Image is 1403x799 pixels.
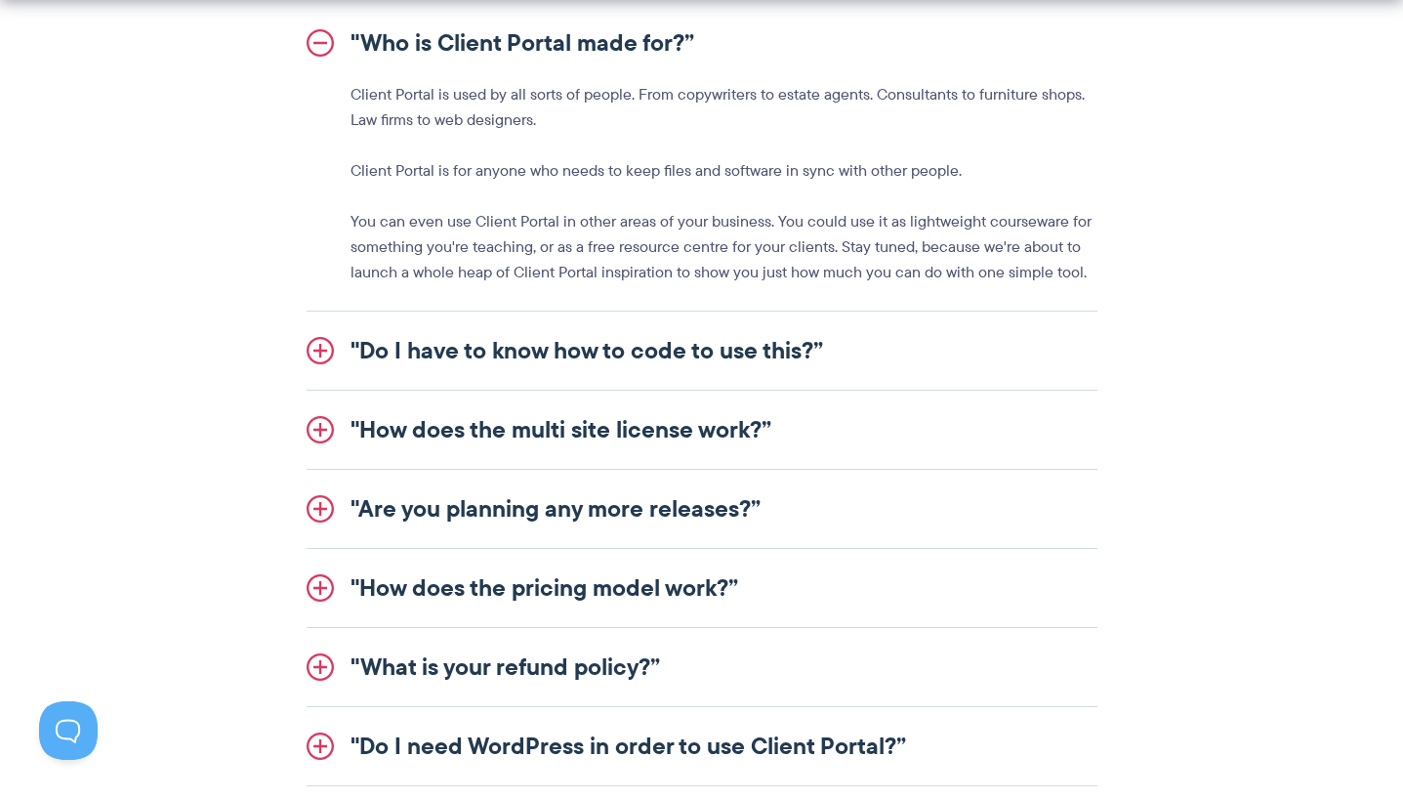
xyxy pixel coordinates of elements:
a: "How does the multi site license work?” [307,391,1097,469]
iframe: Toggle Customer Support [39,701,98,760]
p: Client Portal is used by all sorts of people. From copywriters to estate agents. Consultants to f... [351,82,1097,133]
p: You can even use Client Portal in other areas of your business. You could use it as lightweight c... [351,209,1097,285]
p: Client Portal is for anyone who needs to keep files and software in sync with other people. [351,158,1097,184]
a: "How does the pricing model work?” [307,549,1097,627]
a: "Who is Client Portal made for?” [307,4,1097,82]
a: "What is your refund policy?” [307,628,1097,706]
a: "Do I need WordPress in order to use Client Portal?” [307,707,1097,785]
a: "Are you planning any more releases?” [307,470,1097,548]
a: "Do I have to know how to code to use this?” [307,312,1097,390]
